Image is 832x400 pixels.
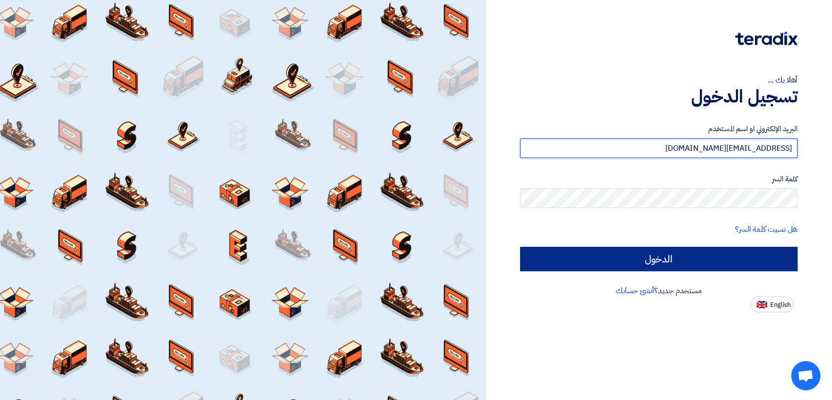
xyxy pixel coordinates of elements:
a: أنشئ حسابك [616,285,654,297]
input: الدخول [520,247,797,271]
button: English [751,297,793,312]
img: Teradix logo [735,32,797,45]
span: English [770,301,791,308]
a: هل نسيت كلمة السر؟ [735,223,797,235]
div: مستخدم جديد؟ [520,285,797,297]
div: أهلا بك ... [520,74,797,86]
img: en-US.png [756,301,767,308]
input: أدخل بريد العمل الإلكتروني او اسم المستخدم الخاص بك ... [520,139,797,158]
label: البريد الإلكتروني او اسم المستخدم [520,123,797,135]
h1: تسجيل الدخول [520,86,797,107]
a: Open chat [791,361,820,390]
label: كلمة السر [520,174,797,185]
